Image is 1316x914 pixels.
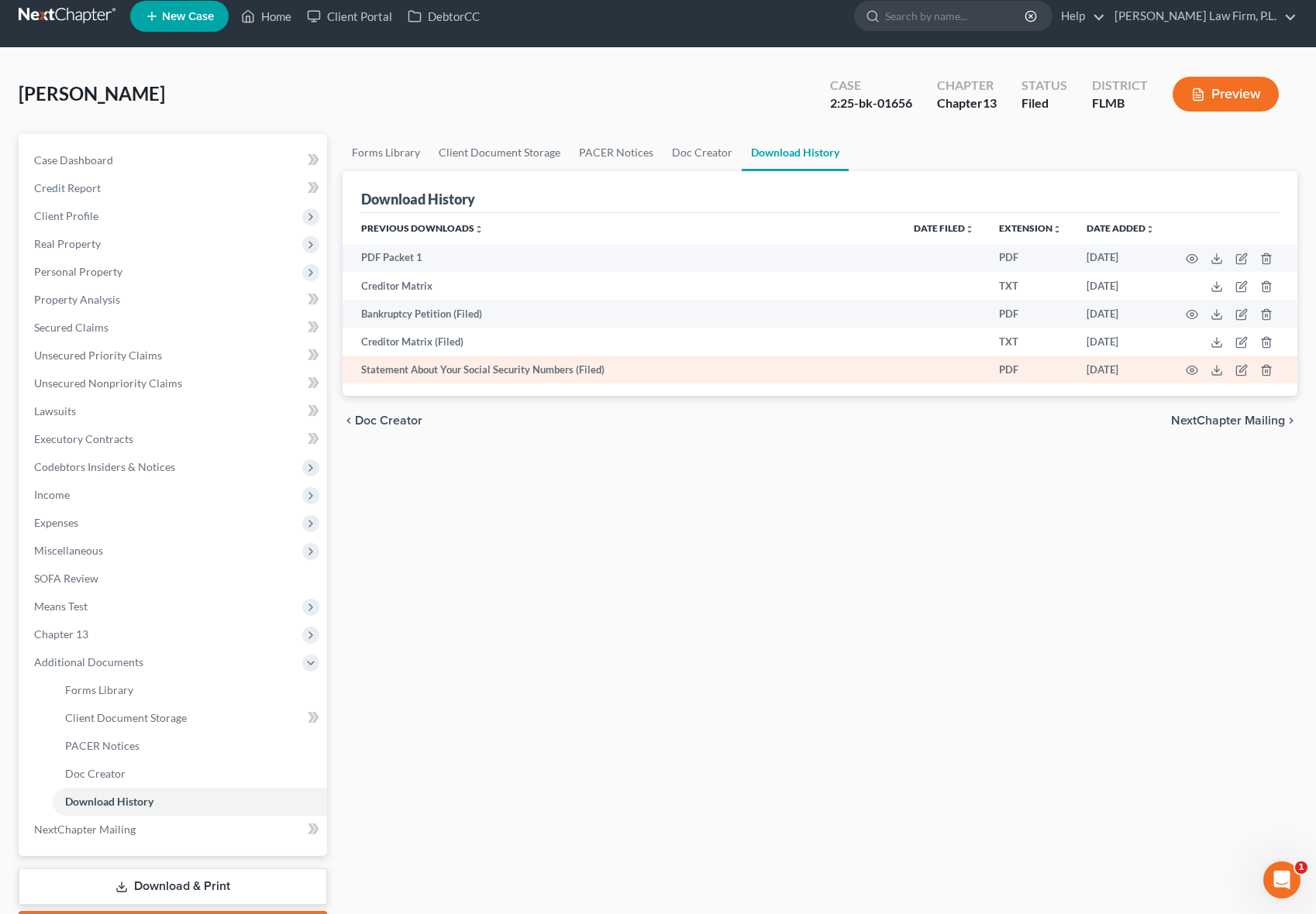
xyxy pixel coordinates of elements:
span: Property Analysis [34,293,120,306]
div: Download History [361,190,475,208]
a: Forms Library [343,134,429,171]
span: Client Profile [34,209,98,222]
span: Codebtors Insiders & Notices [34,460,175,473]
td: PDF Packet 1 [343,244,902,272]
div: Chapter [937,77,997,94]
button: chevron_left Doc Creator [343,414,422,427]
a: Date addedunfold_more [1087,222,1155,234]
td: [DATE] [1074,356,1167,383]
span: Income [34,488,70,501]
a: Secured Claims [22,314,327,342]
span: NextChapter Mailing [1171,414,1285,427]
span: Unsecured Nonpriority Claims [34,376,182,390]
i: unfold_more [965,225,974,234]
span: Forms Library [65,683,133,696]
i: unfold_more [1052,225,1062,234]
a: Previous Downloadsunfold_more [361,222,484,234]
span: Miscellaneous [34,544,103,557]
span: Personal Property [34,265,122,278]
span: SOFA Review [34,572,98,585]
span: Download History [65,795,153,808]
div: Status [1021,77,1067,94]
span: Case Dashboard [34,153,113,167]
span: Executory Contracts [34,432,133,445]
span: Additional Documents [34,655,143,668]
a: Client Document Storage [429,134,570,171]
a: Unsecured Priority Claims [22,342,327,369]
div: 2:25-bk-01656 [830,94,912,112]
span: Lawsuits [34,404,76,417]
a: [PERSON_NAME] Law Firm, P.L. [1107,2,1297,30]
td: [DATE] [1074,244,1167,272]
i: unfold_more [474,225,484,234]
a: Executory Contracts [22,425,327,453]
span: Client Document Storage [65,711,187,724]
button: Preview [1173,77,1279,112]
a: Credit Report [22,174,327,202]
td: PDF [987,356,1074,383]
a: SOFA Review [22,565,327,593]
span: Real Property [34,237,101,250]
span: NextChapter Mailing [34,823,136,836]
td: TXT [987,328,1074,356]
td: Creditor Matrix [343,272,902,300]
a: Client Portal [299,2,400,30]
span: Doc Creator [355,414,422,427]
a: NextChapter Mailing [22,816,327,844]
span: Chapter 13 [34,627,88,641]
span: Unsecured Priority Claims [34,349,162,362]
a: Property Analysis [22,286,327,314]
td: Creditor Matrix (Filed) [343,328,902,356]
div: Chapter [937,94,997,112]
iframe: Intercom live chat [1263,861,1300,899]
td: Bankruptcy Petition (Filed) [343,300,902,328]
i: chevron_right [1285,414,1297,427]
button: NextChapter Mailing chevron_right [1171,414,1297,427]
i: unfold_more [1145,225,1155,234]
i: chevron_left [343,414,355,427]
input: Search by name... [885,2,1027,30]
span: Expenses [34,516,78,529]
td: PDF [987,244,1074,272]
a: Download & Print [19,868,327,905]
div: Case [830,77,912,94]
a: Help [1053,2,1105,30]
span: New Case [162,11,214,22]
a: Date Filedunfold_more [914,222,974,234]
div: FLMB [1092,94,1148,112]
a: Download History [53,788,327,816]
a: Client Document Storage [53,704,327,732]
span: 1 [1295,861,1307,874]
td: Statement About Your Social Security Numbers (Filed) [343,356,902,383]
a: Lawsuits [22,397,327,425]
span: Credit Report [34,181,101,194]
td: [DATE] [1074,272,1167,300]
a: Forms Library [53,676,327,704]
a: PACER Notices [53,732,327,760]
div: Filed [1021,94,1067,112]
span: Secured Claims [34,321,109,334]
a: PACER Notices [570,134,663,171]
a: Case Dashboard [22,146,327,174]
a: Extensionunfold_more [999,222,1062,234]
a: Home [233,2,299,30]
td: [DATE] [1074,328,1167,356]
span: Doc Creator [65,767,126,780]
a: Doc Creator [663,134,742,171]
a: DebtorCC [400,2,487,30]
a: Doc Creator [53,760,327,788]
span: [PERSON_NAME] [19,82,165,105]
td: PDF [987,300,1074,328]
div: District [1092,77,1148,94]
td: TXT [987,272,1074,300]
span: PACER Notices [65,739,140,752]
div: Previous Downloads [343,213,1298,383]
span: Means Test [34,600,88,613]
span: 13 [983,95,997,110]
a: Download History [742,134,849,171]
td: [DATE] [1074,300,1167,328]
a: Unsecured Nonpriority Claims [22,369,327,397]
